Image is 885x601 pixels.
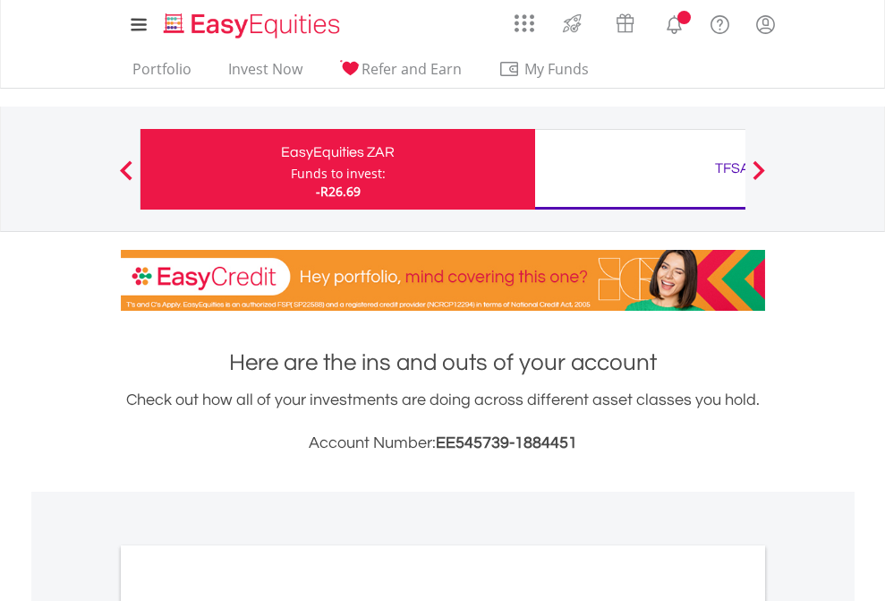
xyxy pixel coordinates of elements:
a: Portfolio [125,60,199,88]
img: grid-menu-icon.svg [515,13,534,33]
span: -R26.69 [316,183,361,200]
div: Check out how all of your investments are doing across different asset classes you hold. [121,388,765,456]
span: Refer and Earn [362,59,462,79]
a: Home page [157,4,347,40]
img: vouchers-v2.svg [610,9,640,38]
a: Refer and Earn [332,60,469,88]
h3: Account Number: [121,431,765,456]
img: EasyEquities_Logo.png [160,11,347,40]
button: Previous [108,169,144,187]
h1: Here are the ins and outs of your account [121,347,765,379]
div: EasyEquities ZAR [151,140,524,165]
a: FAQ's and Support [697,4,743,40]
div: Funds to invest: [291,165,386,183]
span: EE545739-1884451 [436,434,577,451]
a: AppsGrid [503,4,546,33]
a: Invest Now [221,60,310,88]
a: My Profile [743,4,788,44]
img: thrive-v2.svg [557,9,587,38]
button: Next [741,169,777,187]
img: EasyCredit Promotion Banner [121,250,765,311]
span: My Funds [498,57,616,81]
a: Notifications [651,4,697,40]
a: Vouchers [599,4,651,38]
